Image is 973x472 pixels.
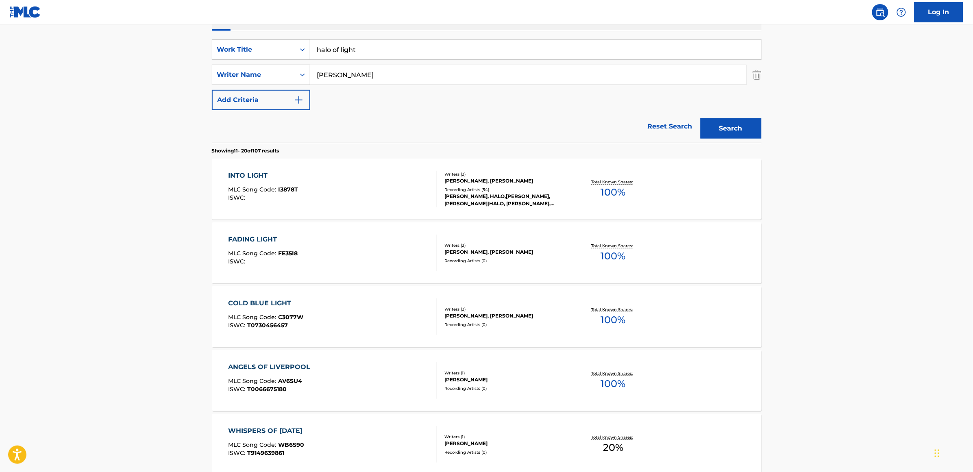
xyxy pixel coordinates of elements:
[10,6,41,18] img: MLC Logo
[445,312,568,320] div: [PERSON_NAME], [PERSON_NAME]
[592,307,635,313] p: Total Known Shares:
[212,39,762,143] form: Search Form
[445,258,568,264] div: Recording Artists ( 0 )
[228,250,278,257] span: MLC Song Code :
[445,193,568,207] div: [PERSON_NAME], HALO,[PERSON_NAME], [PERSON_NAME]|HALO, [PERSON_NAME], [PERSON_NAME]
[897,7,906,17] img: help
[872,4,888,20] a: Public Search
[228,171,298,181] div: INTO LIGHT
[228,449,247,457] span: ISWC :
[875,7,885,17] img: search
[228,362,314,372] div: ANGELS OF LIVERPOOL
[445,370,568,376] div: Writers ( 1 )
[278,250,298,257] span: FE35I8
[753,65,762,85] img: Delete Criterion
[445,248,568,256] div: [PERSON_NAME], [PERSON_NAME]
[278,377,302,385] span: AV6SU4
[445,177,568,185] div: [PERSON_NAME], [PERSON_NAME]
[247,322,288,329] span: T0730456457
[212,222,762,283] a: FADING LIGHTMLC Song Code:FE35I8ISWC:Writers (2)[PERSON_NAME], [PERSON_NAME]Recording Artists (0)...
[228,377,278,385] span: MLC Song Code :
[247,449,284,457] span: T9149639861
[701,118,762,139] button: Search
[592,179,635,185] p: Total Known Shares:
[935,441,940,465] div: Drag
[228,441,278,448] span: MLC Song Code :
[592,243,635,249] p: Total Known Shares:
[445,434,568,440] div: Writers ( 1 )
[893,4,910,20] div: Help
[445,385,568,392] div: Recording Artists ( 0 )
[932,433,973,472] iframe: Chat Widget
[445,187,568,193] div: Recording Artists ( 54 )
[212,147,279,154] p: Showing 11 - 20 of 107 results
[212,90,310,110] button: Add Criteria
[228,186,278,193] span: MLC Song Code :
[228,426,307,436] div: WHISPERS OF [DATE]
[592,434,635,440] p: Total Known Shares:
[914,2,963,22] a: Log In
[212,159,762,220] a: INTO LIGHTMLC Song Code:I3878TISWC:Writers (2)[PERSON_NAME], [PERSON_NAME]Recording Artists (54)[...
[278,313,303,321] span: C3077W
[445,171,568,177] div: Writers ( 2 )
[592,370,635,376] p: Total Known Shares:
[445,440,568,447] div: [PERSON_NAME]
[644,117,697,135] a: Reset Search
[228,322,247,329] span: ISWC :
[445,322,568,328] div: Recording Artists ( 0 )
[278,441,304,448] span: WB6S90
[601,185,626,200] span: 100 %
[212,350,762,411] a: ANGELS OF LIVERPOOLMLC Song Code:AV6SU4ISWC:T0066675180Writers (1)[PERSON_NAME]Recording Artists ...
[278,186,298,193] span: I3878T
[294,95,304,105] img: 9d2ae6d4665cec9f34b9.svg
[228,235,298,244] div: FADING LIGHT
[228,313,278,321] span: MLC Song Code :
[603,440,623,455] span: 20 %
[601,376,626,391] span: 100 %
[228,385,247,393] span: ISWC :
[217,70,290,80] div: Writer Name
[445,449,568,455] div: Recording Artists ( 0 )
[228,298,303,308] div: COLD BLUE LIGHT
[228,258,247,265] span: ISWC :
[601,313,626,327] span: 100 %
[217,45,290,54] div: Work Title
[601,249,626,263] span: 100 %
[445,306,568,312] div: Writers ( 2 )
[445,242,568,248] div: Writers ( 2 )
[247,385,287,393] span: T0066675180
[212,286,762,347] a: COLD BLUE LIGHTMLC Song Code:C3077WISWC:T0730456457Writers (2)[PERSON_NAME], [PERSON_NAME]Recordi...
[445,376,568,383] div: [PERSON_NAME]
[228,194,247,201] span: ISWC :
